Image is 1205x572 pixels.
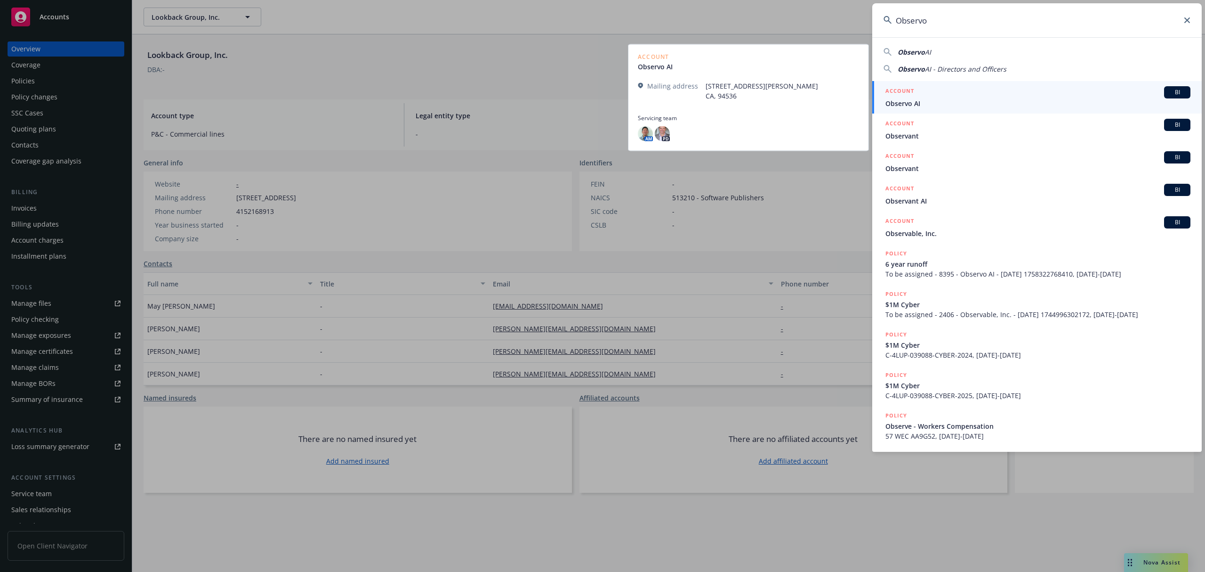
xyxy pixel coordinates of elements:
span: BI [1168,153,1187,162]
a: ACCOUNTBIObservant [872,114,1202,146]
span: AI [925,48,931,57]
a: POLICY6 year runoffTo be assigned - 8395 - Observo AI - [DATE] 1758322768410, [DATE]-[DATE] [872,244,1202,284]
h5: POLICY [885,330,907,339]
span: Observant [885,131,1190,141]
span: Observe - Workers Compensation [885,421,1190,431]
span: AI - Directors and Officers [925,65,1006,74]
h5: POLICY [885,411,907,420]
span: 57 WEC AA9G52, [DATE]-[DATE] [885,431,1190,441]
a: ACCOUNTBIObservo AI [872,81,1202,114]
a: ACCOUNTBIObservable, Inc. [872,211,1202,244]
span: To be assigned - 8395 - Observo AI - [DATE] 1758322768410, [DATE]-[DATE] [885,269,1190,279]
a: POLICY$1M CyberC-4LUP-039088-CYBER-2024, [DATE]-[DATE] [872,325,1202,365]
a: POLICYObserve - Workers Compensation57 WEC AA9G52, [DATE]-[DATE] [872,406,1202,446]
a: POLICY$1M CyberC-4LUP-039088-CYBER-2025, [DATE]-[DATE] [872,365,1202,406]
h5: POLICY [885,249,907,258]
span: Observo AI [885,98,1190,108]
h5: ACCOUNT [885,119,914,130]
h5: POLICY [885,370,907,380]
span: To be assigned - 2406 - Observable, Inc. - [DATE] 1744996302172, [DATE]-[DATE] [885,310,1190,319]
span: $1M Cyber [885,381,1190,391]
span: Observant AI [885,196,1190,206]
h5: ACCOUNT [885,216,914,228]
span: C-4LUP-039088-CYBER-2024, [DATE]-[DATE] [885,350,1190,360]
a: ACCOUNTBIObservant AI [872,179,1202,211]
span: Observo [898,48,925,57]
span: Observo [898,65,925,74]
a: POLICY$1M CyberTo be assigned - 2406 - Observable, Inc. - [DATE] 1744996302172, [DATE]-[DATE] [872,284,1202,325]
span: BI [1168,218,1187,227]
span: $1M Cyber [885,300,1190,310]
input: Search... [872,3,1202,37]
span: $1M Cyber [885,340,1190,350]
span: BI [1168,121,1187,129]
h5: ACCOUNT [885,151,914,163]
a: ACCOUNTBIObservant [872,146,1202,179]
span: C-4LUP-039088-CYBER-2025, [DATE]-[DATE] [885,391,1190,400]
span: BI [1168,186,1187,194]
span: Observant [885,163,1190,173]
span: BI [1168,88,1187,97]
h5: ACCOUNT [885,86,914,98]
span: 6 year runoff [885,259,1190,269]
span: Observable, Inc. [885,229,1190,238]
h5: POLICY [885,289,907,299]
h5: ACCOUNT [885,184,914,195]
